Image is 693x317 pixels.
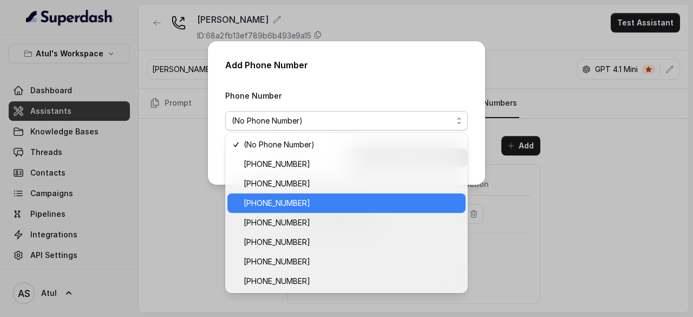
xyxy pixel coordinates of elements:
[225,111,468,131] button: (No Phone Number)
[244,158,459,171] span: [PHONE_NUMBER]
[225,133,468,293] div: (No Phone Number)
[232,114,453,127] span: (No Phone Number)
[244,197,459,210] span: [PHONE_NUMBER]
[244,138,459,151] span: (No Phone Number)
[244,236,459,249] span: [PHONE_NUMBER]
[244,275,459,288] span: [PHONE_NUMBER]
[244,177,459,190] span: [PHONE_NUMBER]
[244,255,459,268] span: [PHONE_NUMBER]
[244,216,459,229] span: [PHONE_NUMBER]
